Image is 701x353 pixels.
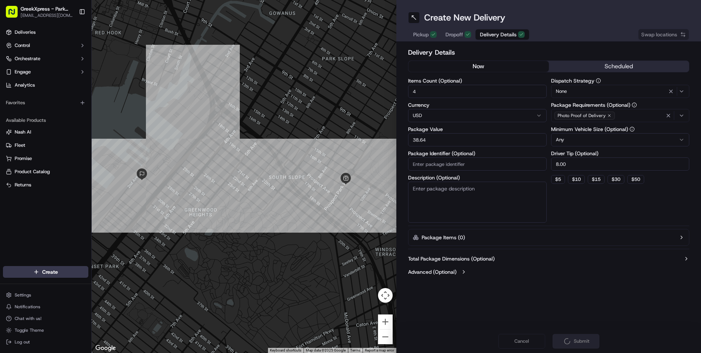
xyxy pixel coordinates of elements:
img: Google [93,343,118,353]
a: Fleet [6,142,85,149]
a: Report a map error [365,348,394,352]
img: 1736555255976-a54dd68f-1ca7-489b-9aae-adbdc363a1c4 [7,70,21,83]
button: Control [3,40,88,51]
button: scheduled [549,61,689,72]
div: 📗 [7,145,13,151]
label: Driver Tip (Optional) [551,151,690,156]
button: Promise [3,153,88,164]
img: Brigitte Vinadas [7,107,19,119]
button: Notifications [3,302,88,312]
h1: Create New Delivery [424,12,505,23]
span: Toggle Theme [15,327,44,333]
p: Welcome 👋 [7,29,133,41]
span: Pickup [413,31,429,38]
img: 1736555255976-a54dd68f-1ca7-489b-9aae-adbdc363a1c4 [15,114,21,120]
input: Enter driver tip amount [551,157,690,171]
a: Terms (opens in new tab) [350,348,360,352]
div: 💻 [62,145,68,151]
label: Package Identifier (Optional) [408,151,547,156]
span: Fleet [15,142,25,149]
button: $50 [627,175,644,184]
button: [EMAIL_ADDRESS][DOMAIN_NAME] [21,12,73,18]
span: Engage [15,69,31,75]
img: Nash [7,7,22,22]
button: See all [114,94,133,103]
button: Log out [3,337,88,347]
div: Available Products [3,114,88,126]
a: 💻API Documentation [59,141,121,154]
button: Engage [3,66,88,78]
a: Deliveries [3,26,88,38]
label: Package Requirements (Optional) [551,102,690,108]
span: Photo Proof of Delivery [558,113,606,119]
span: Control [15,42,30,49]
h2: Delivery Details [408,47,689,58]
a: Analytics [3,79,88,91]
span: Log out [15,339,30,345]
button: $15 [588,175,605,184]
a: Nash AI [6,129,85,135]
div: Past conversations [7,95,49,101]
span: Notifications [15,304,40,310]
label: Description (Optional) [408,175,547,180]
button: Package Items (0) [408,229,689,246]
label: Package Items ( 0 ) [422,234,465,241]
a: Powered byPylon [52,162,89,168]
img: 8016278978528_b943e370aa5ada12b00a_72.png [15,70,29,83]
span: Product Catalog [15,168,50,175]
div: We're available if you need us! [33,77,101,83]
button: Zoom out [378,330,393,344]
a: 📗Knowledge Base [4,141,59,154]
button: Returns [3,179,88,191]
button: GreekXpress - Park Slope[EMAIL_ADDRESS][DOMAIN_NAME] [3,3,76,21]
button: Orchestrate [3,53,88,65]
span: Deliveries [15,29,36,36]
button: Start new chat [125,72,133,81]
span: Nash AI [15,129,31,135]
span: Knowledge Base [15,144,56,152]
label: Items Count (Optional) [408,78,547,83]
div: Favorites [3,97,88,109]
button: Settings [3,290,88,300]
input: Enter number of items [408,85,547,98]
button: Minimum Vehicle Size (Optional) [630,127,635,132]
button: Toggle Theme [3,325,88,335]
input: Got a question? Start typing here... [19,47,132,55]
span: Analytics [15,82,35,88]
span: Promise [15,155,32,162]
span: Returns [15,182,31,188]
button: Create [3,266,88,278]
button: Photo Proof of Delivery [551,109,690,122]
span: Dropoff [445,31,463,38]
span: Chat with us! [15,316,41,321]
span: None [556,88,567,95]
button: Chat with us! [3,313,88,324]
button: $10 [568,175,585,184]
button: Map camera controls [378,288,393,303]
button: Product Catalog [3,166,88,178]
span: Map data ©2025 Google [306,348,346,352]
span: Orchestrate [15,55,40,62]
label: Dispatch Strategy [551,78,690,83]
button: None [551,85,690,98]
label: Total Package Dimensions (Optional) [408,255,495,262]
button: GreekXpress - Park Slope [21,5,73,12]
a: Open this area in Google Maps (opens a new window) [93,343,118,353]
span: Delivery Details [480,31,517,38]
span: [DATE] [65,114,80,120]
span: [PERSON_NAME] [23,114,59,120]
a: Promise [6,155,85,162]
div: Start new chat [33,70,120,77]
span: API Documentation [69,144,118,152]
button: now [408,61,549,72]
button: Nash AI [3,126,88,138]
input: Enter package value [408,133,547,146]
label: Minimum Vehicle Size (Optional) [551,127,690,132]
button: Dispatch Strategy [596,78,601,83]
button: Keyboard shortcuts [270,348,301,353]
span: Create [42,268,58,276]
input: Enter package identifier [408,157,547,171]
button: Fleet [3,139,88,151]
